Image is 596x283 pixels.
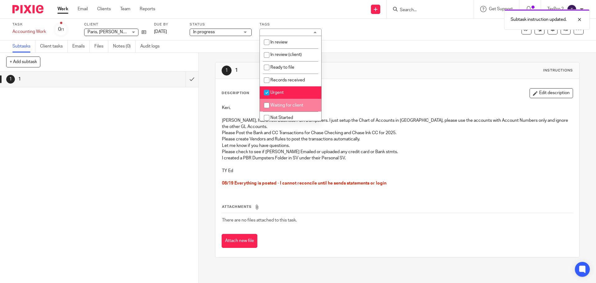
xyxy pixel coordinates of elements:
[61,28,64,31] small: /1
[97,6,111,12] a: Clients
[235,67,411,74] h1: 1
[154,30,167,34] span: [DATE]
[222,136,572,142] p: Please create Vendors and Rules to post the transactions automatically.
[222,117,572,130] p: [PERSON_NAME], has a new Business PBR Dumpsters. I just setup the Chart of Accounts in [GEOGRAPHI...
[120,6,130,12] a: Team
[222,66,232,75] div: 1
[567,4,577,14] img: svg%3E
[270,78,305,82] span: Records received
[511,16,567,23] p: Subtask instruction updated.
[6,75,15,84] div: 1
[12,22,46,27] label: Task
[222,130,572,136] p: Please Post the Bank and CC Transactions for Chase Checking and Chase Ink CC for 2025.
[40,40,68,52] a: Client tasks
[270,90,284,95] span: Urgent
[113,40,136,52] a: Notes (0)
[222,105,572,111] p: Keri,
[78,6,88,12] a: Email
[270,40,287,44] span: In review
[222,149,572,155] p: Please check to see if [PERSON_NAME] Emailed or uploaded any credit card or Bank stmts.
[12,5,43,13] img: Pixie
[543,68,573,73] div: Instructions
[222,91,249,96] p: Description
[72,40,90,52] a: Emails
[94,40,108,52] a: Files
[6,57,40,67] button: + Add subtask
[84,22,146,27] label: Client
[270,116,293,120] span: Not Started
[222,181,386,185] span: 08/19 Everything is posted - I cannot reconcile until he sends statements or login
[270,52,302,57] span: In review (client)
[58,26,64,33] div: 0
[154,22,182,27] label: Due by
[260,22,322,27] label: Tags
[222,143,572,149] p: Let me know if you have questions.
[193,30,215,34] span: In progress
[190,22,252,27] label: Status
[18,75,126,84] h1: 1
[222,205,252,208] span: Attachments
[530,88,573,98] button: Edit description
[12,29,46,35] div: Accounting Work
[270,65,294,70] span: Ready to file
[140,40,164,52] a: Audit logs
[12,40,35,52] a: Subtasks
[57,6,68,12] a: Work
[140,6,155,12] a: Reports
[222,234,257,248] button: Attach new file
[270,103,303,107] span: Waiting for client
[88,30,172,34] span: Paris, [PERSON_NAME] & [PERSON_NAME]
[222,168,572,174] p: TY Ed
[222,218,297,222] span: There are no files attached to this task.
[222,155,572,161] p: I created a PBR Dumpsters Folder in SV under their Personal SV.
